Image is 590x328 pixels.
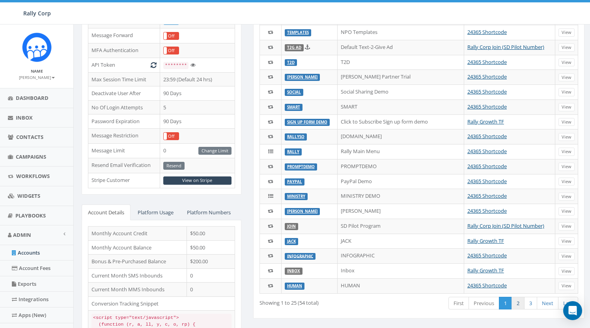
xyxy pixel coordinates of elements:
a: SMART [287,105,300,110]
td: Message Restriction [88,128,160,143]
a: View [558,237,575,246]
td: $200.00 [187,255,235,269]
a: Platform Usage [131,204,180,221]
a: 24365 Shortcode [467,178,507,185]
a: Previous [469,297,499,310]
div: Open Intercom Messenger [563,301,582,320]
a: First [448,297,469,310]
a: Rally Growth TF [467,267,504,274]
td: SMART [338,99,464,114]
div: OnOff [163,132,179,140]
a: [PERSON_NAME] [287,75,317,80]
td: T2D [338,55,464,70]
a: 24365 Shortcode [467,252,507,259]
div: OnOff [163,47,179,54]
div: Showing 1 to 25 (54 total) [260,296,385,307]
td: MINISTRY DEMO [338,189,464,204]
a: 1 [499,297,512,310]
a: View [558,267,575,276]
a: PAYPAL [287,179,302,184]
a: View on Stripe [163,176,232,185]
td: NPO Templates [338,25,464,40]
a: View [558,252,575,261]
label: Off [164,32,179,39]
td: Click to Subscribe Sign up form demo [338,114,464,129]
a: 24365 Shortcode [467,88,507,95]
td: Bonus & Pre-Purchased Balance [88,255,187,269]
a: rallyso [287,134,304,139]
a: 24365 Shortcode [467,103,507,110]
td: API Token [88,58,160,73]
td: Default Text-2-Give Ad [338,40,464,55]
td: Current Month SMS Inbounds [88,268,187,283]
a: Rally Corp Join (SD Pilot Number) [467,43,544,51]
img: Icon_1.png [22,32,52,62]
td: Monthly Account Balance [88,240,187,255]
a: View [558,222,575,231]
small: Name [31,68,43,74]
div: OnOff [163,32,179,40]
a: 24365 Shortcode [467,58,507,66]
td: 90 Days [160,86,235,101]
a: 2 [512,297,525,310]
span: Widgets [17,192,40,199]
a: Platform Numbers [181,204,237,221]
a: Inbox [287,268,300,274]
td: No Of Login Attempts [88,100,160,114]
a: View [558,282,575,290]
a: 3 [524,297,537,310]
label: Off [164,133,179,140]
span: Workflows [16,172,50,180]
a: Sign up Form Demo [287,120,327,125]
a: View [558,178,575,186]
td: 90 Days [160,114,235,129]
a: JACK [287,239,296,244]
a: Rally Growth TF [467,237,504,244]
a: 24365 Shortcode [467,282,507,289]
td: JACK [338,234,464,249]
a: HUMAN [287,283,302,289]
span: Playbooks [15,212,46,219]
a: 24365 Shortcode [467,148,507,155]
a: View [558,58,575,67]
td: Rally Main Menu [338,144,464,159]
a: View [558,163,575,171]
a: 24365 Shortcode [467,207,507,214]
td: Conversion Tracking Snippet [88,296,235,311]
a: View [558,28,575,37]
td: INFOGRAPHIC [338,248,464,263]
a: T2G Ad [287,45,301,50]
td: 0 [187,283,235,297]
a: View [558,88,575,96]
td: 0 [187,268,235,283]
a: View [558,43,575,52]
span: Contacts [16,133,43,141]
td: SD Pilot Program [338,219,464,234]
a: 24365 Shortcode [467,73,507,80]
td: $50.00 [187,227,235,241]
td: Deactivate User After [88,86,160,101]
a: Last [558,297,578,310]
a: Rally Growth TF [467,118,504,125]
td: [DOMAIN_NAME] [338,129,464,144]
a: View [558,193,575,201]
td: Max Session Time Limit [88,72,160,86]
a: MINISTRY [287,194,305,199]
a: INFOGRAPHIC [287,253,313,259]
td: Inbox [338,263,464,278]
td: Social Sharing Demo [338,84,464,99]
a: View [558,207,575,216]
small: [PERSON_NAME] [19,75,55,80]
a: RALLY [287,149,299,154]
a: View [558,73,575,82]
td: HUMAN [338,278,464,293]
span: Inbox [16,114,33,121]
td: [PERSON_NAME] [338,204,464,219]
a: TEMPLATES [287,30,309,35]
a: social [287,90,301,95]
td: [PERSON_NAME] Partner Trial [338,69,464,84]
td: PayPal Demo [338,174,464,189]
a: [PERSON_NAME] [19,73,55,81]
span: Dashboard [16,94,49,101]
a: 24365 Shortcode [467,28,507,36]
